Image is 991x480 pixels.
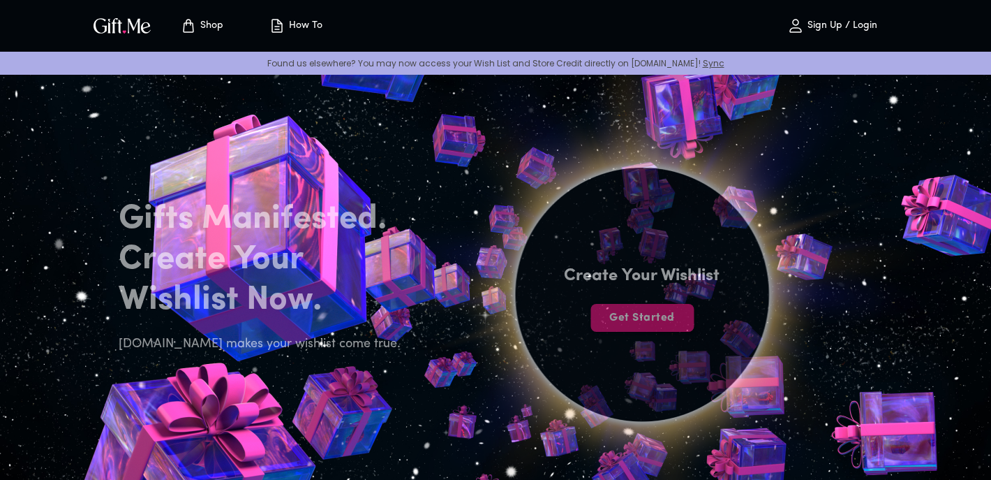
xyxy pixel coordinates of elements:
[119,199,409,240] h2: Gifts Manifested.
[119,335,409,354] h6: [DOMAIN_NAME] makes your wishlist come true.
[119,280,409,321] h2: Wishlist Now.
[269,17,285,34] img: how-to.svg
[89,17,155,34] button: GiftMe Logo
[703,57,724,69] a: Sync
[163,3,240,48] button: Store page
[762,3,902,48] button: Sign Up / Login
[285,20,322,32] p: How To
[804,20,877,32] p: Sign Up / Login
[91,15,154,36] img: GiftMe Logo
[197,20,223,32] p: Shop
[590,304,694,332] button: Get Started
[11,57,980,69] p: Found us elsewhere? You may now access your Wish List and Store Credit directly on [DOMAIN_NAME]!
[257,3,334,48] button: How To
[564,265,720,287] h4: Create Your Wishlist
[119,240,409,280] h2: Create Your
[590,310,694,326] span: Get Started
